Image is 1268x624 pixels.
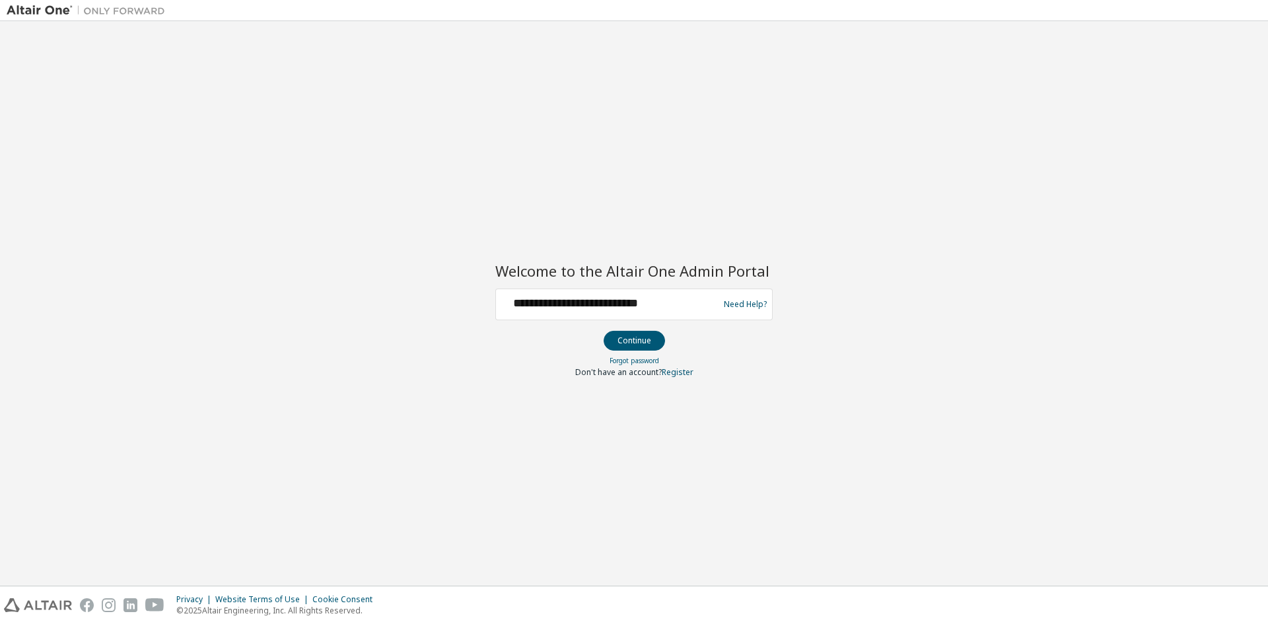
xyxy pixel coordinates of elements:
img: facebook.svg [80,598,94,612]
img: altair_logo.svg [4,598,72,612]
img: youtube.svg [145,598,164,612]
img: Altair One [7,4,172,17]
p: © 2025 Altair Engineering, Inc. All Rights Reserved. [176,605,380,616]
img: instagram.svg [102,598,116,612]
button: Continue [604,331,665,351]
h2: Welcome to the Altair One Admin Portal [495,261,773,280]
span: Don't have an account? [575,366,662,378]
a: Forgot password [610,356,659,365]
div: Privacy [176,594,215,605]
div: Website Terms of Use [215,594,312,605]
div: Cookie Consent [312,594,380,605]
a: Register [662,366,693,378]
img: linkedin.svg [123,598,137,612]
